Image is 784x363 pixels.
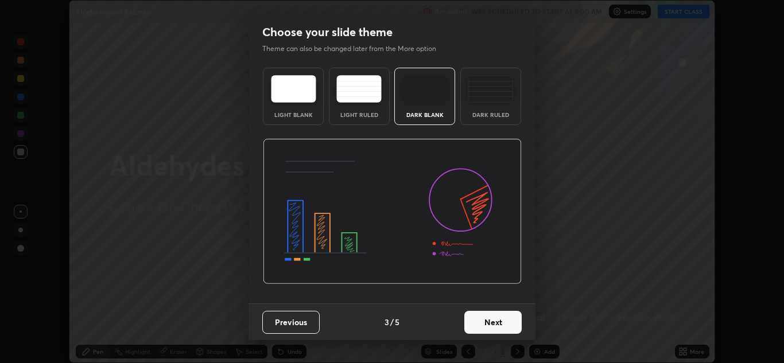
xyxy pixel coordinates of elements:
img: darkTheme.f0cc69e5.svg [402,75,448,103]
img: lightRuledTheme.5fabf969.svg [336,75,382,103]
div: Light Ruled [336,112,382,118]
div: Light Blank [270,112,316,118]
h4: / [390,316,394,328]
button: Next [464,311,522,334]
div: Dark Ruled [468,112,514,118]
div: Dark Blank [402,112,448,118]
img: lightTheme.e5ed3b09.svg [271,75,316,103]
h4: 3 [385,316,389,328]
button: Previous [262,311,320,334]
h4: 5 [395,316,399,328]
img: darkThemeBanner.d06ce4a2.svg [263,139,522,284]
p: Theme can also be changed later from the More option [262,44,448,54]
img: darkRuledTheme.de295e13.svg [468,75,513,103]
h2: Choose your slide theme [262,25,393,40]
